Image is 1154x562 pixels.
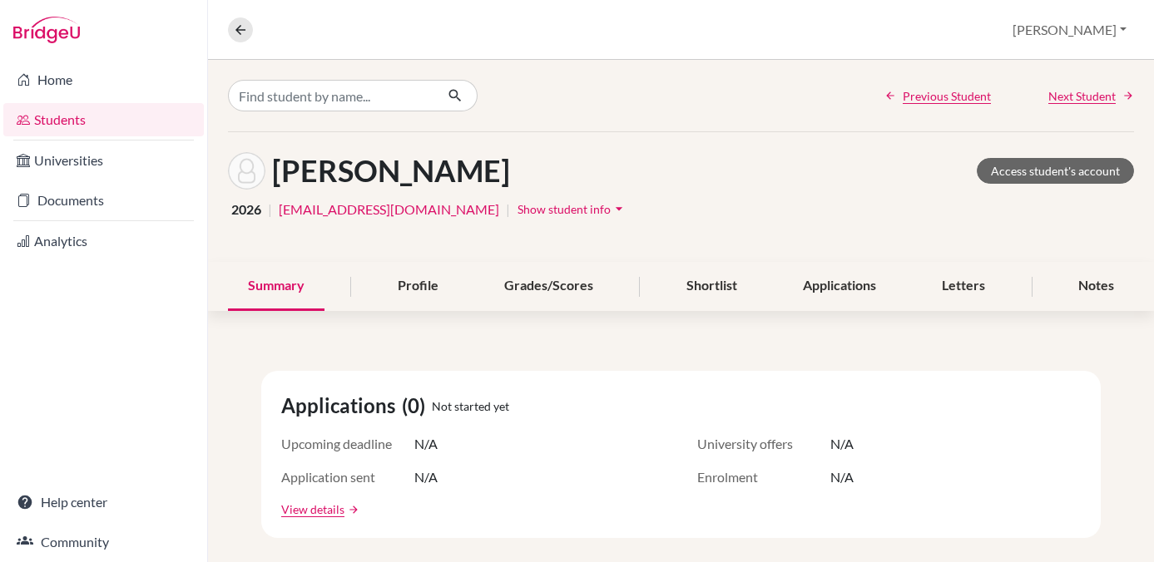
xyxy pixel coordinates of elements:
span: 2026 [231,200,261,219]
span: Application sent [281,467,414,487]
span: University offers [697,434,830,454]
span: | [268,200,272,219]
button: Show student infoarrow_drop_down [517,196,628,222]
span: Show student info [518,202,611,216]
i: arrow_drop_down [611,200,627,217]
div: Summary [228,262,324,311]
a: View details [281,500,344,518]
div: Profile [378,262,458,311]
a: Access student's account [977,158,1134,184]
span: Previous Student [903,87,991,105]
span: N/A [830,467,854,487]
a: Previous Student [884,87,991,105]
div: Grades/Scores [484,262,613,311]
a: Universities [3,144,204,177]
a: Analytics [3,224,204,258]
a: Help center [3,486,204,519]
div: Notes [1058,262,1134,311]
a: Documents [3,184,204,217]
button: [PERSON_NAME] [1005,14,1134,46]
span: N/A [414,467,438,487]
span: (0) [402,391,432,421]
span: Next Student [1048,87,1116,105]
span: Applications [281,391,402,421]
a: arrow_forward [344,504,359,515]
h1: [PERSON_NAME] [272,153,510,189]
a: Community [3,525,204,559]
div: Shortlist [666,262,757,311]
span: N/A [414,434,438,454]
a: Next Student [1048,87,1134,105]
img: Bridge-U [13,17,80,43]
div: Applications [783,262,896,311]
span: Not started yet [432,397,509,415]
a: Students [3,103,204,136]
span: Upcoming deadline [281,434,414,454]
div: Letters [922,262,1005,311]
span: Enrolment [697,467,830,487]
span: N/A [830,434,854,454]
input: Find student by name... [228,80,434,111]
a: [EMAIL_ADDRESS][DOMAIN_NAME] [279,200,499,219]
img: Adam Kotry's avatar [228,152,265,190]
span: | [506,200,510,219]
a: Home [3,63,204,96]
